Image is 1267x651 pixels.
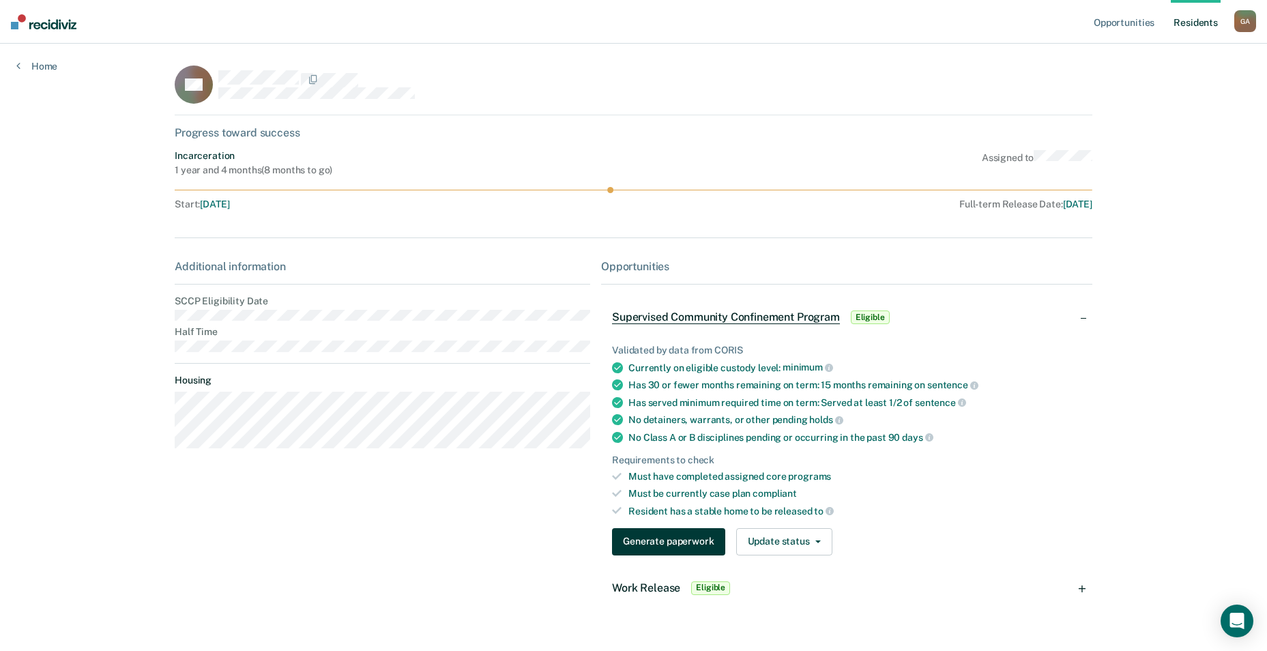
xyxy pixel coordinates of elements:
[175,375,590,386] dt: Housing
[691,581,730,595] span: Eligible
[601,566,1092,610] div: Work ReleaseEligible
[982,150,1092,176] div: Assigned to
[175,260,590,273] div: Additional information
[753,488,797,499] span: compliant
[612,581,680,594] span: Work Release
[175,295,590,307] dt: SCCP Eligibility Date
[175,126,1092,139] div: Progress toward success
[1063,199,1092,209] span: [DATE]
[927,379,978,390] span: sentence
[175,164,332,176] div: 1 year and 4 months ( 8 months to go )
[628,379,1081,391] div: Has 30 or fewer months remaining on term: 15 months remaining on
[1234,10,1256,32] div: G A
[851,310,890,324] span: Eligible
[628,488,1081,500] div: Must be currently case plan
[628,471,1081,482] div: Must have completed assigned core
[814,506,834,517] span: to
[628,362,1081,374] div: Currently on eligible custody level:
[612,310,840,324] span: Supervised Community Confinement Program
[915,397,966,408] span: sentence
[809,414,843,425] span: holds
[788,471,831,482] span: programs
[612,528,725,555] button: Generate paperwork
[1234,10,1256,32] button: GA
[1221,605,1253,637] div: Open Intercom Messenger
[200,199,229,209] span: [DATE]
[175,326,590,338] dt: Half Time
[612,454,1081,466] div: Requirements to check
[736,528,832,555] button: Update status
[11,14,76,29] img: Recidiviz
[16,60,57,72] a: Home
[601,260,1092,273] div: Opportunities
[175,150,332,162] div: Incarceration
[612,345,1081,356] div: Validated by data from CORIS
[628,505,1081,517] div: Resident has a stable home to be released
[175,199,592,210] div: Start :
[783,362,833,373] span: minimum
[612,528,730,555] a: Navigate to form link
[628,396,1081,409] div: Has served minimum required time on term: Served at least 1/2 of
[902,432,933,443] span: days
[628,431,1081,444] div: No Class A or B disciplines pending or occurring in the past 90
[628,414,1081,426] div: No detainers, warrants, or other pending
[601,295,1092,339] div: Supervised Community Confinement ProgramEligible
[597,199,1092,210] div: Full-term Release Date :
